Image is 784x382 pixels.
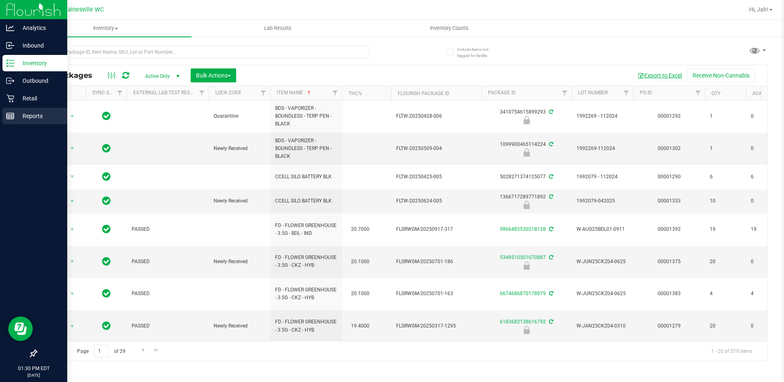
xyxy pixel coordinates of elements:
[577,197,628,205] span: 1992079-042025
[275,173,337,181] span: CCELL SILO BATTERY BLK
[347,223,374,235] span: 20.7000
[14,93,64,103] p: Retail
[548,194,553,200] span: Sync from Compliance System
[751,197,782,205] span: 0
[67,111,77,122] span: select
[751,258,782,266] span: 0
[751,112,782,120] span: 0
[751,290,782,298] span: 4
[480,201,573,209] div: Newly Received
[20,25,191,32] span: Inventory
[191,20,363,37] a: Lab Results
[577,225,628,233] span: W-AUG25BDL01-0911
[480,261,573,270] div: Newly Received
[36,46,369,58] input: Search Package ID, Item Name, SKU, Lot or Part Number...
[275,318,337,334] span: FD - FLOWER GREENHOUSE - 3.5G - CKZ - HYB
[113,86,127,100] a: Filter
[6,41,14,50] inline-svg: Inbound
[275,137,337,161] span: BDS - VAPORIZER - BOUNDLESS - TERP PEN - BLACK
[548,255,553,260] span: Sync from Compliance System
[577,112,628,120] span: 1992269 - 112024
[6,24,14,32] inline-svg: Analytics
[102,256,111,267] span: In Sync
[275,222,337,237] span: FD - FLOWER GREENHOUSE - 3.5G - BDL - IND
[277,90,312,95] a: Item Name
[658,259,681,264] a: 00001375
[396,225,476,233] span: FLSRWGM-20250917-317
[6,77,14,85] inline-svg: Outbound
[20,20,191,37] a: Inventory
[132,225,204,233] span: PASSED
[14,76,64,86] p: Outbound
[133,90,198,95] a: External Lab Test Result
[132,322,204,330] span: PASSED
[577,322,628,330] span: W-JAN25CKZ04-0310
[500,255,546,260] a: 5349510501070887
[691,86,705,100] a: Filter
[6,112,14,120] inline-svg: Reports
[751,145,782,152] span: 0
[578,90,608,95] a: Lot Number
[558,86,572,100] a: Filter
[710,258,741,266] span: 20
[150,345,162,356] a: Go to the last page
[658,291,681,296] a: 00001383
[548,319,553,325] span: Sync from Compliance System
[480,148,573,157] div: Newly Received
[14,58,64,68] p: Inventory
[640,90,652,95] a: PO ID
[137,345,149,356] a: Go to the next page
[500,226,546,232] a: 9866485530218128
[67,224,77,235] span: select
[710,145,741,152] span: 1
[214,112,265,120] span: Quarantine
[396,112,476,120] span: FLTW-20250428-006
[396,197,476,205] span: FLTW-20250624-005
[710,197,741,205] span: 10
[396,258,476,266] span: FLSRWGM-20250701-186
[710,225,741,233] span: 19
[687,68,755,82] button: Receive Non-Cannabis
[102,143,111,154] span: In Sync
[8,316,33,341] iframe: Resource center
[480,193,573,209] div: 1366717289771892
[704,345,759,357] span: 1 - 20 of 579 items
[214,197,265,205] span: Newly Received
[480,173,573,181] div: 5028271374125077
[577,173,628,181] span: 1992079 - 112024
[4,372,64,378] p: [DATE]
[752,91,777,96] a: Available
[14,41,64,50] p: Inbound
[480,326,573,334] div: Newly Received
[328,86,342,100] a: Filter
[67,171,77,182] span: select
[658,198,681,204] a: 00001333
[396,322,476,330] span: FLSRWGM-20250317-1295
[102,288,111,299] span: In Sync
[711,91,720,96] a: Qty
[6,59,14,67] inline-svg: Inventory
[67,256,77,267] span: select
[710,173,741,181] span: 6
[214,322,265,330] span: Newly Received
[14,111,64,121] p: Reports
[14,23,64,33] p: Analytics
[396,290,476,298] span: FLSRWGM-20250701-163
[347,320,374,332] span: 19.4000
[43,71,100,80] span: All Packages
[548,109,553,115] span: Sync from Compliance System
[196,72,231,79] span: Bulk Actions
[457,46,498,59] span: Include items not tagged for facility
[548,174,553,180] span: Sync from Compliance System
[751,225,782,233] span: 19
[6,94,14,102] inline-svg: Retail
[275,254,337,269] span: FD - FLOWER GREENHOUSE - 3.5G - CKZ - HYB
[214,145,265,152] span: Newly Received
[214,258,265,266] span: Newly Received
[253,25,303,32] span: Lab Results
[577,145,628,152] span: 1992269-112024
[275,197,337,205] span: CCELL SILO BATTERY BLK
[658,323,681,329] a: 00001279
[480,108,573,124] div: 3410754615899293
[548,291,553,296] span: Sync from Compliance System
